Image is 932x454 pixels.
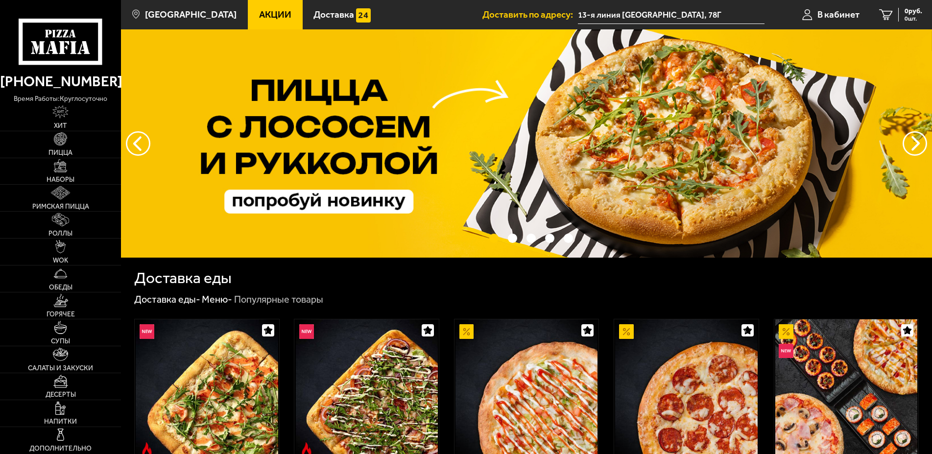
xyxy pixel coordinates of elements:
span: WOK [53,257,68,264]
img: Новинка [779,344,793,358]
button: точки переключения [545,234,554,243]
button: точки переключения [564,234,573,243]
span: Пицца [48,149,72,156]
span: Доставка [313,10,354,19]
div: Популярные товары [234,293,323,306]
img: Акционный [619,324,634,339]
span: Супы [51,338,70,345]
span: Салаты и закуски [28,365,93,372]
span: Дополнительно [29,445,92,452]
a: Доставка еды- [134,293,200,305]
span: Римская пицца [32,203,89,210]
span: 0 руб. [905,8,922,15]
button: следующий [126,131,150,156]
button: точки переключения [526,234,536,243]
span: Наборы [47,176,74,183]
img: 15daf4d41897b9f0e9f617042186c801.svg [356,8,371,23]
span: 13-я линия Васильевского острова, 78Г [578,6,765,24]
button: точки переключения [508,234,517,243]
span: [GEOGRAPHIC_DATA] [145,10,237,19]
img: Акционный [779,324,793,339]
span: В кабинет [817,10,860,19]
span: Роллы [48,230,72,237]
a: Меню- [202,293,232,305]
img: Новинка [299,324,314,339]
button: точки переключения [489,234,499,243]
span: Хит [54,122,67,129]
span: Горячее [47,311,75,318]
img: Акционный [459,324,474,339]
span: Десерты [46,391,76,398]
span: 0 шт. [905,16,922,22]
span: Обеды [49,284,72,291]
button: предыдущий [903,131,927,156]
img: Новинка [140,324,154,339]
span: Доставить по адресу: [482,10,578,19]
span: Напитки [44,418,77,425]
span: Акции [259,10,291,19]
h1: Доставка еды [134,270,232,286]
input: Ваш адрес доставки [578,6,765,24]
